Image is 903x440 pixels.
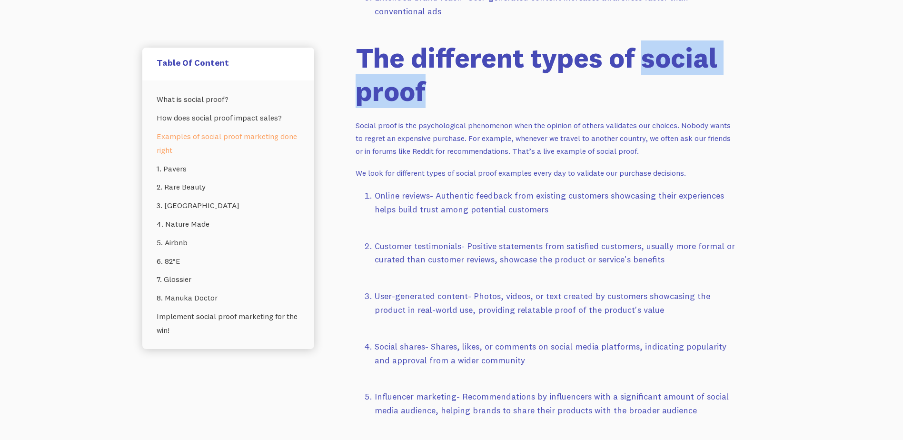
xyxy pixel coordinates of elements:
li: Social shares- Shares, likes, or comments on social media platforms, indicating popularity and ap... [375,340,736,368]
a: 2. Rare Beauty [157,178,300,196]
a: 8. Manuka Doctor [157,289,300,307]
a: How does social proof impact sales? [157,109,300,127]
a: 4. Nature Made [157,215,300,233]
a: Implement social proof marketing for the win! [157,307,300,340]
a: What is social proof? [157,90,300,109]
li: Influencer marketing- Recommendations by influencers with a significant amount of social media au... [375,390,736,418]
li: Customer testimonials- Positive statements from satisfied customers, usually more formal or curat... [375,240,736,267]
p: We look for different types of social proof examples every day to validate our purchase decisions. [356,167,736,180]
li: Online reviews- Authentic feedback from existing customers showcasing their experiences helps bui... [375,189,736,217]
h5: Table Of Content [157,57,300,68]
a: 6. 82°E [157,252,300,270]
a: 1. Pavers [157,160,300,178]
a: Examples of social proof marketing done right [157,127,300,160]
p: Social proof is the psychological phenomenon when the opinion of others validates our choices. No... [356,119,736,157]
a: 5. Airbnb [157,233,300,252]
li: User-generated content- Photos, videos, or text created by customers showcasing the product in re... [375,290,736,317]
a: 3. [GEOGRAPHIC_DATA] [157,196,300,215]
h1: The different types of social proof [356,41,736,108]
a: 7. Glossier [157,270,300,289]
